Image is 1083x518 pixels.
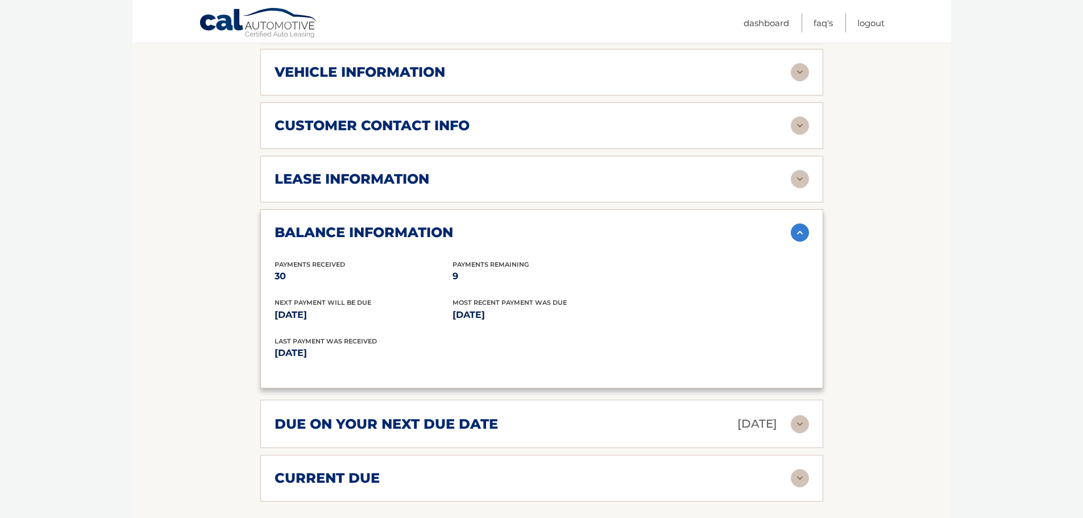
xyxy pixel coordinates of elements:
[737,414,777,434] p: [DATE]
[791,170,809,188] img: accordion-rest.svg
[791,223,809,242] img: accordion-active.svg
[791,117,809,135] img: accordion-rest.svg
[275,299,371,306] span: Next Payment will be due
[857,14,885,32] a: Logout
[199,7,318,40] a: Cal Automotive
[275,117,470,134] h2: customer contact info
[275,224,453,241] h2: balance information
[791,469,809,487] img: accordion-rest.svg
[275,307,453,323] p: [DATE]
[275,416,498,433] h2: due on your next due date
[453,299,567,306] span: Most Recent Payment Was Due
[275,268,453,284] p: 30
[275,260,345,268] span: Payments Received
[814,14,833,32] a: FAQ's
[275,337,377,345] span: Last Payment was received
[275,171,429,188] h2: lease information
[275,64,445,81] h2: vehicle information
[275,345,542,361] p: [DATE]
[453,260,529,268] span: Payments Remaining
[791,63,809,81] img: accordion-rest.svg
[453,268,630,284] p: 9
[791,415,809,433] img: accordion-rest.svg
[275,470,380,487] h2: current due
[453,307,630,323] p: [DATE]
[744,14,789,32] a: Dashboard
